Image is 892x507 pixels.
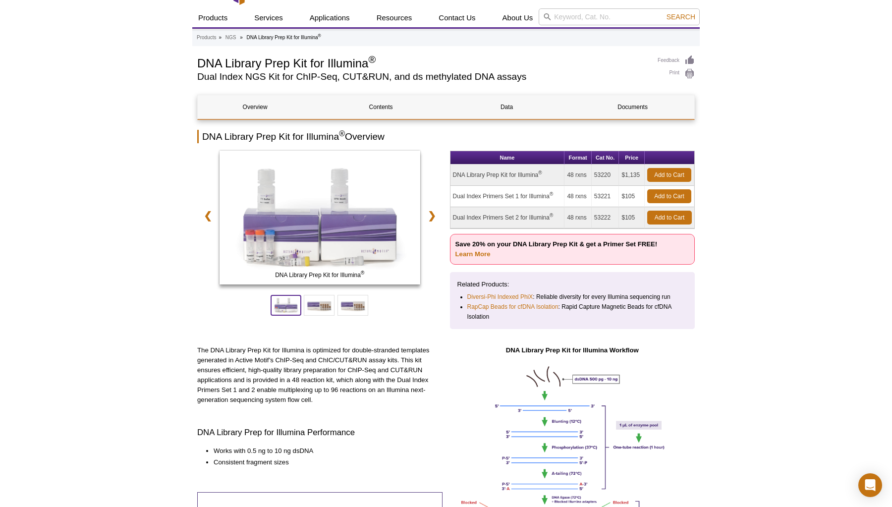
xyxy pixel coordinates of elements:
[197,345,443,405] p: The DNA Library Prep Kit for Illumina is optimized for double-stranded templates generated in Act...
[575,95,690,119] a: Documents
[538,170,542,175] sup: ®
[467,302,558,312] a: RapCap Beads for cfDNA Isolation
[647,211,692,225] a: Add to Cart
[564,165,591,186] td: 48 rxns
[421,204,443,227] a: ❯
[222,270,418,280] span: DNA Library Prep Kit for Illumina
[324,95,438,119] a: Contents
[455,250,491,258] a: Learn More
[220,151,420,284] img: DNA Library Prep Kit for Illumina
[361,270,364,276] sup: ®
[248,8,289,27] a: Services
[664,12,698,21] button: Search
[450,207,565,228] td: Dual Index Primers Set 2 for Illumina
[667,13,695,21] span: Search
[564,207,591,228] td: 48 rxns
[619,186,645,207] td: $105
[467,302,679,322] li: : Rapid Capture Magnetic Beads for cfDNA Isolation
[619,207,645,228] td: $105
[497,8,539,27] a: About Us
[197,72,648,81] h2: Dual Index NGS Kit for ChIP-Seq, CUT&RUN, and ds methylated DNA assays
[455,240,658,258] strong: Save 20% on your DNA Library Prep Kit & get a Primer Set FREE!
[450,151,565,165] th: Name
[225,33,236,42] a: NGS
[647,189,691,203] a: Add to Cart
[219,35,222,40] li: »
[858,473,882,497] div: Open Intercom Messenger
[433,8,481,27] a: Contact Us
[198,95,312,119] a: Overview
[368,54,376,65] sup: ®
[506,346,639,354] strong: DNA Library Prep Kit for Illumina Workflow
[247,35,321,40] li: DNA Library Prep Kit for Illumina
[318,33,321,38] sup: ®
[592,151,619,165] th: Cat No.
[220,151,420,287] a: DNA Library Prep Kit for Illumina
[192,8,233,27] a: Products
[339,129,345,138] sup: ®
[449,95,564,119] a: Data
[592,186,619,207] td: 53221
[592,207,619,228] td: 53222
[240,35,243,40] li: »
[658,68,695,79] a: Print
[214,457,433,467] li: Consistent fragment sizes
[564,151,591,165] th: Format
[197,427,443,439] h3: DNA Library Prep for Illumina Performance
[457,280,688,289] p: Related Products:
[304,8,356,27] a: Applications
[450,186,565,207] td: Dual Index Primers Set 1 for Illumina
[197,204,219,227] a: ❮
[539,8,700,25] input: Keyword, Cat. No.
[197,33,216,42] a: Products
[619,165,645,186] td: $1,135
[592,165,619,186] td: 53220
[450,165,565,186] td: DNA Library Prep Kit for Illumina
[467,292,533,302] a: Diversi-Phi Indexed PhiX
[550,213,553,218] sup: ®
[647,168,691,182] a: Add to Cart
[467,292,679,302] li: : Reliable diversity for every Illumina sequencing run
[197,55,648,70] h1: DNA Library Prep Kit for Illumina
[214,446,433,456] li: Works with 0.5 ng to 10 ng dsDNA
[564,186,591,207] td: 48 rxns
[371,8,418,27] a: Resources
[550,191,553,197] sup: ®
[197,130,695,143] h2: DNA Library Prep Kit for Illumina Overview
[619,151,645,165] th: Price
[658,55,695,66] a: Feedback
